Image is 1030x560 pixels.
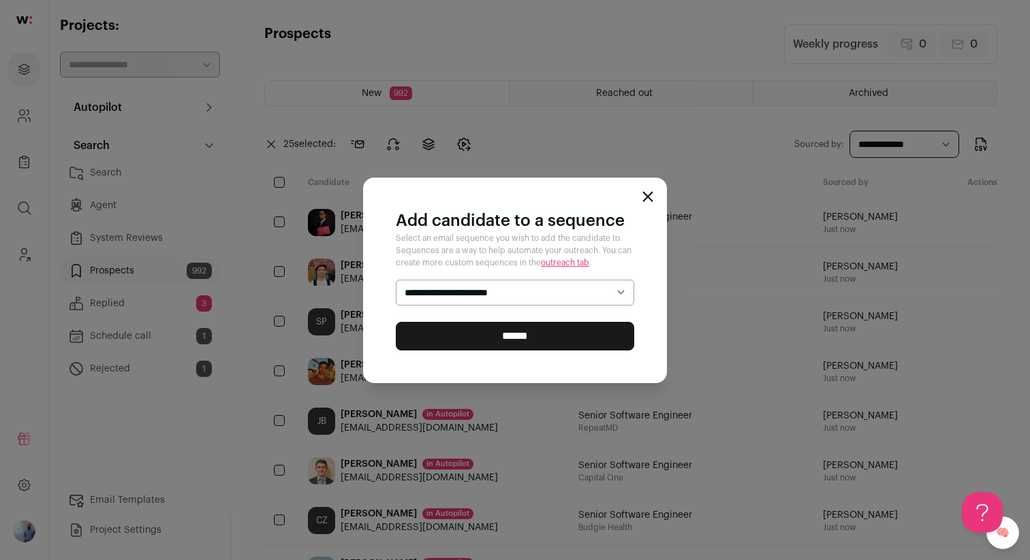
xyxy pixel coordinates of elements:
[396,232,634,269] p: Select an email sequence you wish to add the candidate to. Sequences are a way to help automate y...
[986,516,1019,549] a: 🧠
[396,210,634,232] h2: Add candidate to a sequence
[962,492,1003,533] iframe: Help Scout Beacon - Open
[541,259,589,267] a: outreach tab
[642,191,653,202] button: Close modal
